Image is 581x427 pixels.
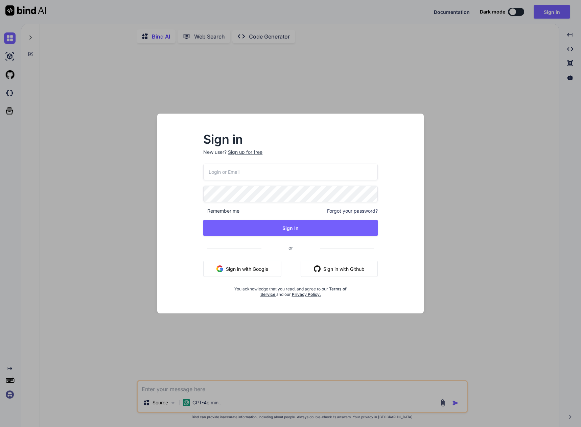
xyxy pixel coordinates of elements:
[203,134,378,145] h2: Sign in
[261,239,320,256] span: or
[203,220,378,236] button: Sign In
[203,208,239,214] span: Remember me
[232,282,349,297] div: You acknowledge that you read, and agree to our and our
[327,208,378,214] span: Forgot your password?
[314,265,321,272] img: github
[260,286,347,297] a: Terms of Service
[301,261,378,277] button: Sign in with Github
[203,261,281,277] button: Sign in with Google
[203,164,378,180] input: Login or Email
[228,149,262,156] div: Sign up for free
[292,292,321,297] a: Privacy Policy.
[216,265,223,272] img: google
[203,149,378,164] p: New user?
